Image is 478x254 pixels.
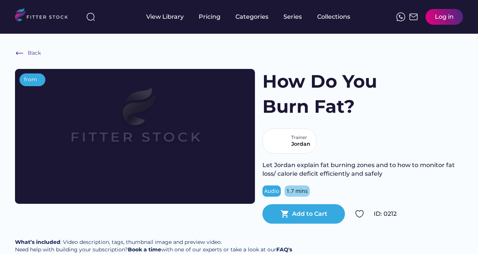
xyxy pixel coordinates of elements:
[409,12,418,21] img: Frame%2051.svg
[262,161,463,178] div: Let Jordan explain fat burning zones and to how to monitor fat loss/ calorie deficit efficiently ...
[15,49,24,58] img: Frame%20%286%29.svg
[292,210,327,218] div: Add to Cart
[268,132,287,150] img: yH5BAEAAAAALAAAAAABAAEAAAIBRAA7
[15,8,74,24] img: LOGO.svg
[235,13,268,21] div: Categories
[396,12,405,21] img: meteor-icons_whatsapp%20%281%29.svg
[199,13,220,21] div: Pricing
[283,13,302,21] div: Series
[374,210,463,218] div: ID: 0212
[291,134,310,141] div: Trainer
[291,140,310,148] div: Jordan
[264,187,279,195] div: Audio
[39,69,231,177] img: Frame%2079%20%281%29.svg
[28,49,41,57] div: Back
[15,239,60,245] strong: What’s included
[276,246,292,253] a: FAQ's
[262,69,413,119] h1: How Do You Burn Fat?
[86,12,95,21] img: search-normal%203.svg
[317,13,350,21] div: Collections
[15,239,292,253] div: : Video description, tags, thumbnail image and preview video. Need help with building your subscr...
[280,209,289,218] button: shopping_cart
[146,13,184,21] div: View Library
[435,13,454,21] div: Log in
[355,209,364,218] img: Group%201000002324.svg
[128,246,161,253] a: Book a time
[24,76,37,84] div: from
[235,4,245,11] div: fvck
[286,187,308,195] div: 1.7 mins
